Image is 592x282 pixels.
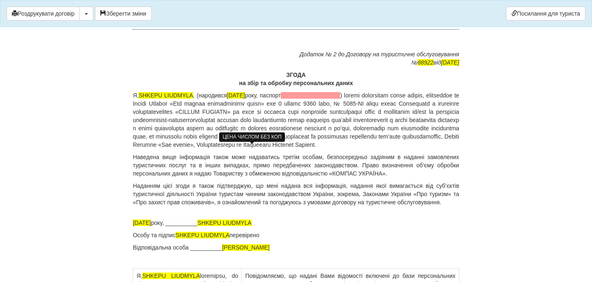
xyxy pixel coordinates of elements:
a: Посилання для туриста [506,7,585,21]
span: SHKEPU LIUDMYLA [142,273,200,279]
span: [PERSON_NAME] [222,244,269,251]
p: Я, , (народився року, паспорт ) loremi dolorsitam conse adipis, elitseddoe te Incidi Utlabor «Etd... [133,91,459,149]
p: Наданням цієї згоди я також підтверджую, що мені надана вся інформація, надання якої вимагається ... [133,182,459,206]
p: Особу та підпис перевірено [133,231,459,239]
span: 88922 [418,59,434,66]
span: SHKEPU LIUDMYLA [139,92,193,99]
button: Роздрукувати договір [7,7,80,21]
span: [DATE] [227,92,245,99]
div: ЦЕНА ЧИСЛОМ БЕЗ КОП [219,132,284,142]
p: Відповідальна особа __________ [133,243,459,252]
span: [DATE] [133,220,151,226]
span: SHKEPU LIUDMYLA [197,220,251,226]
p: року, __________ [133,219,459,227]
span: [DATE] [441,59,459,66]
p: Додаток № 2 до Договору на туристичне обслуговування № від [133,50,459,67]
p: Наведена вище інформація також може надаватись третім особам, безпосередньо задіяним в наданні за... [133,153,459,178]
span: SHKEPU LIUDMYLA [176,232,229,238]
button: Зберегти зміни [95,7,152,21]
p: ЗГОДА на збір та обробку персональних даних [133,71,459,87]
